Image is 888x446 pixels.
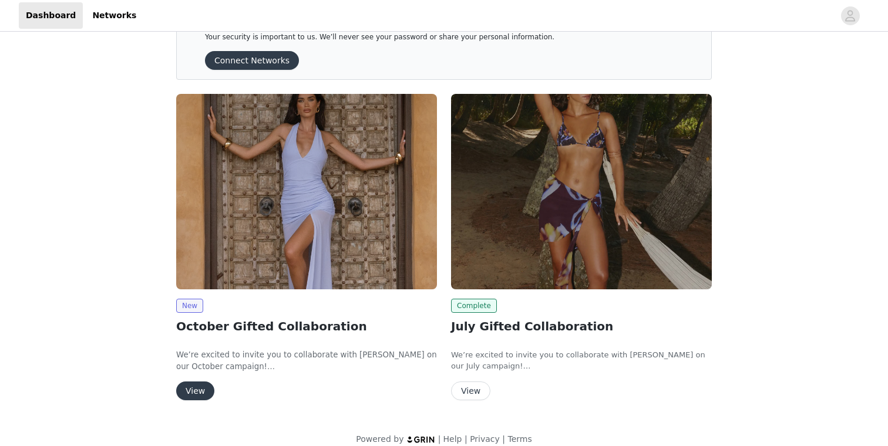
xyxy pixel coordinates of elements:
a: Networks [85,2,143,29]
div: avatar [845,6,856,25]
span: New [176,299,203,313]
a: Privacy [470,434,500,444]
span: Complete [451,299,497,313]
span: | [465,434,467,444]
span: Powered by [356,434,403,444]
a: View [451,387,490,396]
img: Peppermayo EU [176,94,437,289]
span: | [502,434,505,444]
img: logo [406,435,436,443]
h2: October Gifted Collaboration [176,317,437,335]
img: Peppermayo AUS [451,94,712,289]
button: View [451,381,490,400]
a: View [176,387,214,396]
a: Terms [507,434,532,444]
span: We’re excited to invite you to collaborate with [PERSON_NAME] on our October campaign! [176,350,437,371]
a: Help [443,434,462,444]
a: Dashboard [19,2,83,29]
p: Your security is important to us. We’ll never see your password or share your personal information. [205,33,654,42]
button: View [176,381,214,400]
h2: July Gifted Collaboration [451,317,712,335]
span: | [438,434,441,444]
p: We’re excited to invite you to collaborate with [PERSON_NAME] on our July campaign! [451,349,712,372]
button: Connect Networks [205,51,299,70]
